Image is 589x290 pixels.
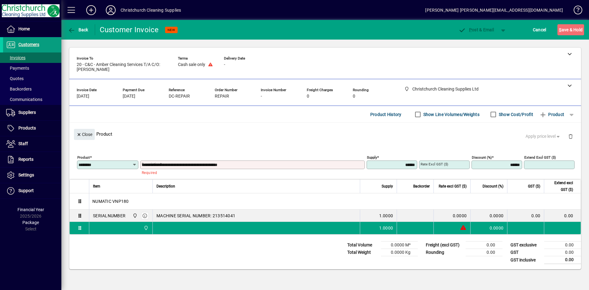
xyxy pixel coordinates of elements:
td: 0.00 [544,210,581,222]
span: ost & Email [458,27,494,32]
td: Total Weight [344,249,381,256]
span: REPAIR [215,94,229,99]
div: Product [69,123,581,145]
span: Discount (%) [483,183,503,190]
span: Home [18,26,30,31]
td: 0.00 [544,256,581,264]
span: Apply price level [525,133,561,140]
a: Staff [3,136,61,152]
button: Back [66,24,90,35]
mat-label: Discount (%) [472,155,492,160]
span: 0 [353,94,355,99]
span: Package [22,220,39,225]
td: 0.00 [507,210,544,222]
span: Product History [370,110,402,119]
mat-label: Rate excl GST ($) [421,162,448,166]
span: Financial Year [17,207,44,212]
button: Apply price level [523,131,564,142]
span: Item [93,183,100,190]
div: SERIALNUMBER [93,213,125,219]
span: Backorder [413,183,430,190]
button: Product History [368,109,404,120]
span: Communications [6,97,42,102]
a: Quotes [3,73,61,84]
a: Home [3,21,61,37]
span: Extend excl GST ($) [548,180,573,193]
span: GST ($) [528,183,540,190]
div: Christchurch Cleaning Supplies [121,5,181,15]
span: P [469,27,472,32]
td: 0.0000 [470,222,507,234]
span: 20 - C&C - Amber Cleaning Services T/A C/O: [PERSON_NAME] [77,62,169,72]
label: Show Cost/Profit [498,111,533,118]
a: Invoices [3,52,61,63]
td: 0.0000 [470,210,507,222]
td: GST exclusive [507,242,544,249]
span: Cash sale only [178,62,205,67]
span: Back [68,27,88,32]
span: [DATE] [77,94,89,99]
span: Payments [6,66,29,71]
span: Reports [18,157,33,162]
div: Customer Invoice [100,25,159,35]
td: Freight (excl GST) [423,242,466,249]
a: Communications [3,94,61,105]
a: Support [3,183,61,199]
span: Christchurch Cleaning Supplies Ltd [131,212,138,219]
mat-label: Product [77,155,90,160]
button: Save & Hold [557,24,584,35]
a: Payments [3,63,61,73]
app-page-header-button: Close [72,131,96,137]
span: Cancel [533,25,546,35]
span: Christchurch Cleaning Supplies Ltd [142,225,149,231]
span: S [559,27,561,32]
span: Support [18,188,34,193]
span: Rate excl GST ($) [439,183,467,190]
span: Settings [18,172,34,177]
span: NEW [167,28,175,32]
span: Quotes [6,76,24,81]
button: Delete [563,129,578,144]
div: NUMATIC VNP180 [89,193,581,209]
div: [PERSON_NAME] [PERSON_NAME][EMAIL_ADDRESS][DOMAIN_NAME] [425,5,563,15]
td: 0.00 [466,249,502,256]
td: Rounding [423,249,466,256]
button: Profile [101,5,121,16]
a: Backorders [3,84,61,94]
span: Backorders [6,87,32,91]
span: 0 [307,94,309,99]
td: 0.00 [466,242,502,249]
button: Add [81,5,101,16]
span: Staff [18,141,28,146]
span: Supply [382,183,393,190]
span: Description [156,183,175,190]
a: Products [3,121,61,136]
mat-error: Required [142,169,360,176]
span: Customers [18,42,39,47]
td: GST [507,249,544,256]
a: Suppliers [3,105,61,120]
mat-label: Description [142,162,160,166]
span: 1.0000 [379,213,393,219]
mat-label: Extend excl GST ($) [524,155,556,160]
button: Cancel [531,24,548,35]
td: 0.00 [544,242,581,249]
a: Knowledge Base [569,1,581,21]
span: - [261,94,262,99]
span: DC-REPAIR [169,94,190,99]
button: Post & Email [455,24,497,35]
span: Close [76,130,92,140]
span: Suppliers [18,110,36,115]
a: Reports [3,152,61,167]
td: 0.0000 M³ [381,242,418,249]
span: - [224,62,225,67]
a: Settings [3,168,61,183]
td: Total Volume [344,242,381,249]
span: [DATE] [123,94,135,99]
span: Products [18,126,36,130]
span: Invoices [6,55,25,60]
div: 0.0000 [437,213,467,219]
app-page-header-button: Delete [563,133,578,139]
label: Show Line Volumes/Weights [422,111,479,118]
td: 0.0000 Kg [381,249,418,256]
